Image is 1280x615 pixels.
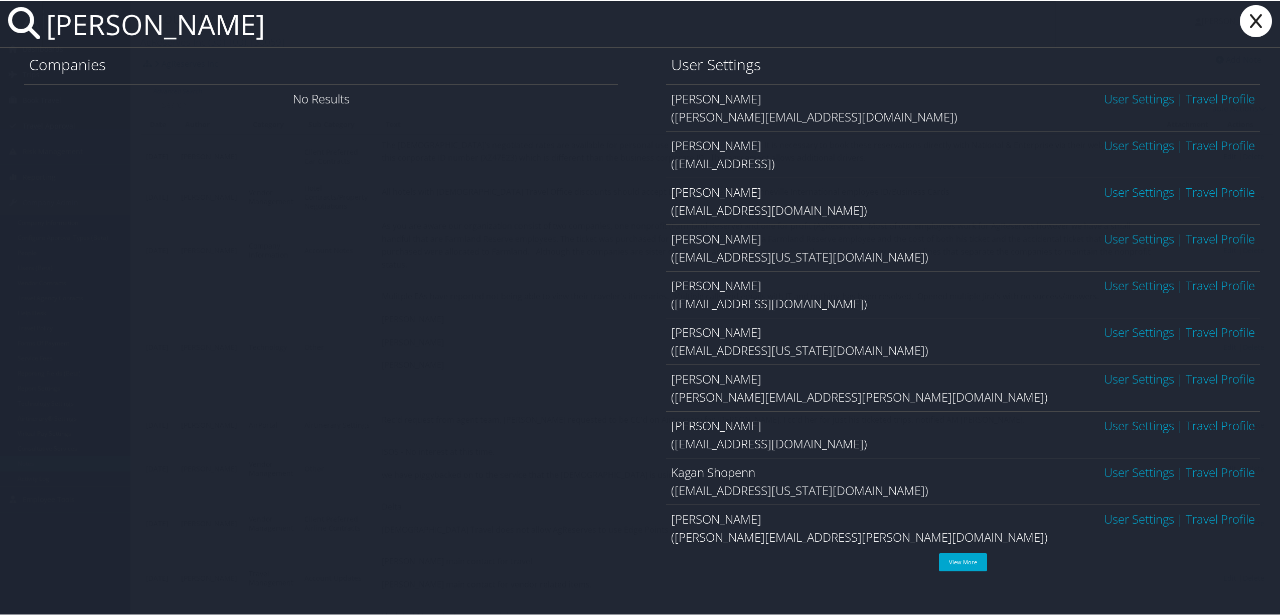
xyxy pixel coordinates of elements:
h1: Companies [29,53,613,74]
span: | [1174,510,1186,526]
span: | [1174,136,1186,153]
div: ([EMAIL_ADDRESS][US_STATE][DOMAIN_NAME]) [671,247,1255,265]
div: ([EMAIL_ADDRESS][DOMAIN_NAME]) [671,434,1255,452]
a: User Settings [1104,370,1174,386]
span: Kagan Shopenn [671,463,755,479]
span: | [1174,89,1186,106]
a: View OBT Profile [1186,323,1255,339]
div: ([EMAIL_ADDRESS]) [671,154,1255,172]
a: User Settings [1104,323,1174,339]
a: View OBT Profile [1186,276,1255,293]
div: No Results [24,83,618,112]
span: [PERSON_NAME] [671,416,761,433]
span: [PERSON_NAME] [671,370,761,386]
div: ([EMAIL_ADDRESS][US_STATE][DOMAIN_NAME]) [671,480,1255,499]
span: | [1174,229,1186,246]
a: User Settings [1104,229,1174,246]
span: [PERSON_NAME] [671,136,761,153]
div: ([EMAIL_ADDRESS][US_STATE][DOMAIN_NAME]) [671,340,1255,358]
div: ([PERSON_NAME][EMAIL_ADDRESS][PERSON_NAME][DOMAIN_NAME]) [671,527,1255,545]
a: User Settings [1104,136,1174,153]
span: [PERSON_NAME] [671,89,761,106]
div: ([EMAIL_ADDRESS][DOMAIN_NAME]) [671,200,1255,218]
a: User Settings [1104,463,1174,479]
span: [PERSON_NAME] [671,323,761,339]
span: | [1174,323,1186,339]
a: User Settings [1104,89,1174,106]
div: ([PERSON_NAME][EMAIL_ADDRESS][DOMAIN_NAME]) [671,107,1255,125]
a: View OBT Profile [1186,510,1255,526]
span: | [1174,463,1186,479]
a: User Settings [1104,416,1174,433]
a: View OBT Profile [1186,370,1255,386]
span: | [1174,183,1186,199]
a: User Settings [1104,510,1174,526]
a: View OBT Profile [1186,463,1255,479]
a: View OBT Profile [1186,416,1255,433]
span: [PERSON_NAME] [671,229,761,246]
a: View OBT Profile [1186,136,1255,153]
a: View OBT Profile [1186,229,1255,246]
a: View More [939,552,987,570]
div: ([PERSON_NAME][EMAIL_ADDRESS][PERSON_NAME][DOMAIN_NAME]) [671,387,1255,405]
a: User Settings [1104,276,1174,293]
a: User Settings [1104,183,1174,199]
div: ([EMAIL_ADDRESS][DOMAIN_NAME]) [671,294,1255,312]
span: | [1174,370,1186,386]
span: [PERSON_NAME] [671,510,761,526]
span: [PERSON_NAME] [671,183,761,199]
h1: User Settings [671,53,1255,74]
span: | [1174,276,1186,293]
a: View OBT Profile [1186,183,1255,199]
a: View OBT Profile [1186,89,1255,106]
span: [PERSON_NAME] [671,276,761,293]
span: | [1174,416,1186,433]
